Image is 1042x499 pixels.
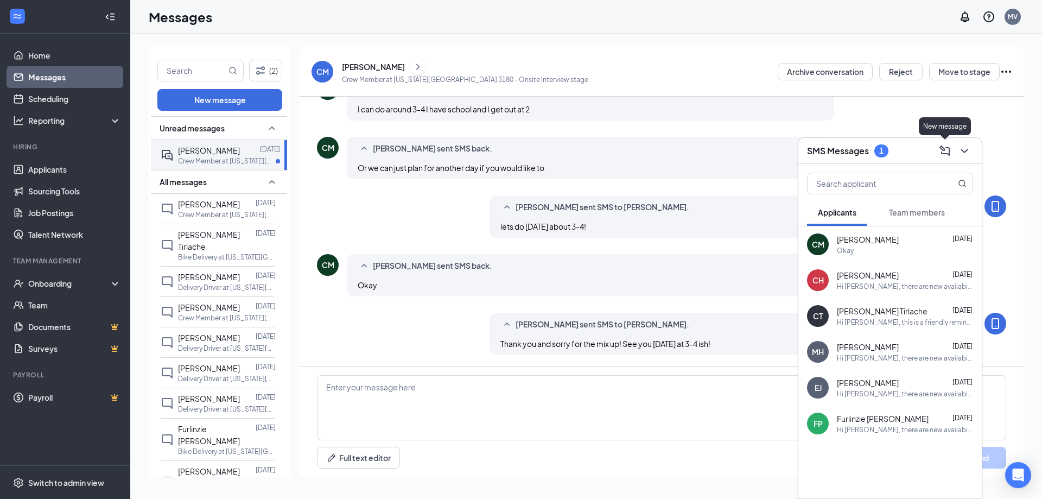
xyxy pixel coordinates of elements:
[837,389,973,399] div: Hi [PERSON_NAME], there are new availabilities for an interview. This is a reminder to schedule y...
[812,239,824,250] div: CM
[265,175,278,188] svg: SmallChevronUp
[161,239,174,252] svg: ChatInactive
[157,89,282,111] button: New message
[28,338,121,359] a: SurveysCrown
[161,203,174,216] svg: ChatInactive
[837,234,899,245] span: [PERSON_NAME]
[879,146,884,155] div: 1
[28,202,121,224] a: Job Postings
[837,270,899,281] span: [PERSON_NAME]
[178,466,240,488] span: [PERSON_NAME] Tirlache
[500,318,513,331] svg: SmallChevronUp
[13,278,24,289] svg: UserCheck
[516,318,689,331] span: [PERSON_NAME] sent SMS to [PERSON_NAME].
[28,180,121,202] a: Sourcing Tools
[500,201,513,214] svg: SmallChevronUp
[958,10,971,23] svg: Notifications
[500,222,586,231] span: lets do [DATE] about 3-4!
[952,235,973,243] span: [DATE]
[256,393,276,402] p: [DATE]
[1005,462,1031,488] div: Open Intercom Messenger
[178,272,240,282] span: [PERSON_NAME]
[161,275,174,288] svg: ChatInactive
[952,378,973,386] span: [DATE]
[105,11,116,22] svg: Collapse
[256,423,276,432] p: [DATE]
[958,144,971,157] svg: ChevronDown
[815,382,822,393] div: EJ
[178,447,276,456] p: Bike Delivery at [US_STATE][GEOGRAPHIC_DATA] 3180
[358,280,377,290] span: Okay
[837,342,899,352] span: [PERSON_NAME]
[178,374,276,383] p: Delivery Driver at [US_STATE][GEOGRAPHIC_DATA] 3180
[952,306,973,314] span: [DATE]
[161,149,174,162] svg: ActiveDoubleChat
[989,317,1002,330] svg: MobileSms
[358,260,371,273] svg: SmallChevronUp
[358,142,371,155] svg: SmallChevronUp
[28,115,122,126] div: Reporting
[837,306,927,317] span: [PERSON_NAME] Tirlache
[13,115,24,126] svg: Analysis
[161,397,174,410] svg: ChatInactive
[178,394,240,403] span: [PERSON_NAME]
[178,146,240,155] span: [PERSON_NAME]
[256,198,276,207] p: [DATE]
[13,256,119,266] div: Team Management
[958,179,967,188] svg: MagnifyingGlass
[919,117,971,135] div: New message
[837,353,973,363] div: Hi [PERSON_NAME], there are new availabilities for an interview. This is a reminder to schedule y...
[938,144,951,157] svg: ComposeMessage
[12,11,23,22] svg: WorkstreamLogo
[178,344,276,353] p: Delivery Driver at [US_STATE][GEOGRAPHIC_DATA] 3180
[812,275,824,286] div: CH
[13,370,119,380] div: Payroll
[373,142,492,155] span: [PERSON_NAME] sent SMS back.
[879,63,923,80] button: Reject
[158,60,226,81] input: Search
[28,159,121,180] a: Applicants
[322,142,334,153] div: CM
[178,210,276,219] p: Crew Member at [US_STATE][GEOGRAPHIC_DATA] 3180
[160,123,225,134] span: Unread messages
[256,362,276,371] p: [DATE]
[952,270,973,279] span: [DATE]
[952,414,973,422] span: [DATE]
[358,163,544,173] span: Or we can just plan for another day if you would like to
[256,271,276,280] p: [DATE]
[316,66,329,77] div: CM
[837,425,973,434] div: Hi [PERSON_NAME], there are new availabilities for an interview. This is a reminder to schedule y...
[228,66,237,75] svg: MagnifyingGlass
[178,424,240,446] span: Furlinzie [PERSON_NAME]
[342,75,588,84] p: Crew Member at [US_STATE][GEOGRAPHIC_DATA] 3180 - Onsite Interview stage
[254,64,267,77] svg: Filter
[28,45,121,66] a: Home
[1008,12,1018,21] div: MV
[410,59,426,75] button: ChevronRight
[28,278,112,289] div: Onboarding
[256,301,276,311] p: [DATE]
[265,122,278,135] svg: SmallChevronUp
[837,377,899,388] span: [PERSON_NAME]
[178,156,276,166] p: Crew Member at [US_STATE][GEOGRAPHIC_DATA] 3180
[322,260,334,270] div: CM
[178,199,240,209] span: [PERSON_NAME]
[317,447,400,469] button: Full text editorPen
[373,260,492,273] span: [PERSON_NAME] sent SMS back.
[808,173,936,194] input: Search applicant
[28,224,121,245] a: Talent Network
[149,8,212,26] h1: Messages
[982,10,995,23] svg: QuestionInfo
[256,465,276,475] p: [DATE]
[936,142,954,160] button: ComposeMessage
[178,283,276,292] p: Delivery Driver at [US_STATE][GEOGRAPHIC_DATA] 3180
[178,313,276,323] p: Crew Member at [US_STATE][GEOGRAPHIC_DATA] 3180
[178,405,276,414] p: Delivery Driver at [US_STATE][GEOGRAPHIC_DATA] 3180
[814,418,823,429] div: FP
[256,332,276,341] p: [DATE]
[160,176,207,187] span: All messages
[260,144,280,154] p: [DATE]
[929,63,1000,80] button: Move to stage
[178,302,240,312] span: [PERSON_NAME]
[956,142,973,160] button: ChevronDown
